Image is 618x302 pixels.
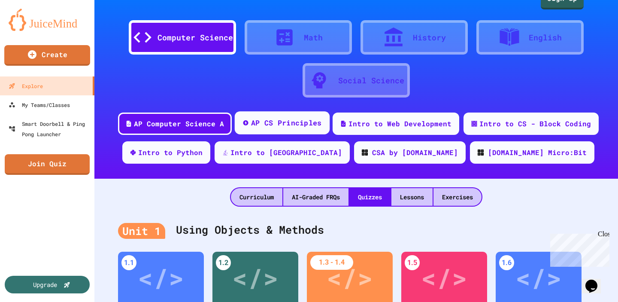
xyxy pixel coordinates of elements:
div: </> [421,258,467,297]
div: Social Science [338,75,404,86]
div: 1.1 [121,255,136,270]
img: logo-orange.svg [9,9,86,31]
div: 1.6 [499,255,514,270]
div: Unit 1 [118,223,165,239]
div: </> [515,258,562,297]
div: Exercises [433,188,482,206]
div: 1.3 - 1.4 [310,255,353,270]
a: Join Quiz [5,154,90,175]
div: History [413,32,446,43]
div: </> [232,258,279,297]
div: Quizzes [349,188,391,206]
div: Intro to CS - Block Coding [479,119,591,129]
div: 1.5 [405,255,420,270]
iframe: chat widget [547,230,609,267]
div: AP CS Principles [251,118,322,128]
div: Explore [9,81,43,91]
div: Using Objects & Methods [118,213,594,247]
div: Intro to [GEOGRAPHIC_DATA] [230,147,342,158]
div: Math [304,32,323,43]
img: CODE_logo_RGB.png [362,149,368,156]
div: Intro to Python [138,147,203,158]
img: CODE_logo_RGB.png [478,149,484,156]
div: </> [138,258,184,297]
div: AI-Graded FRQs [283,188,348,206]
div: Computer Science [158,32,233,43]
div: Chat with us now!Close [3,3,59,55]
div: Upgrade [33,280,57,289]
div: AP Computer Science A [134,119,224,129]
div: </> [327,258,373,297]
div: My Teams/Classes [9,100,70,110]
iframe: chat widget [582,268,609,293]
div: 1.2 [216,255,231,270]
div: Lessons [391,188,433,206]
div: CSA by [DOMAIN_NAME] [372,147,458,158]
div: Curriculum [231,188,282,206]
div: [DOMAIN_NAME] Micro:Bit [488,147,587,158]
div: English [529,32,562,43]
div: Intro to Web Development [348,119,451,129]
div: Smart Doorbell & Ping Pong Launcher [9,119,91,139]
a: Create [4,45,90,66]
